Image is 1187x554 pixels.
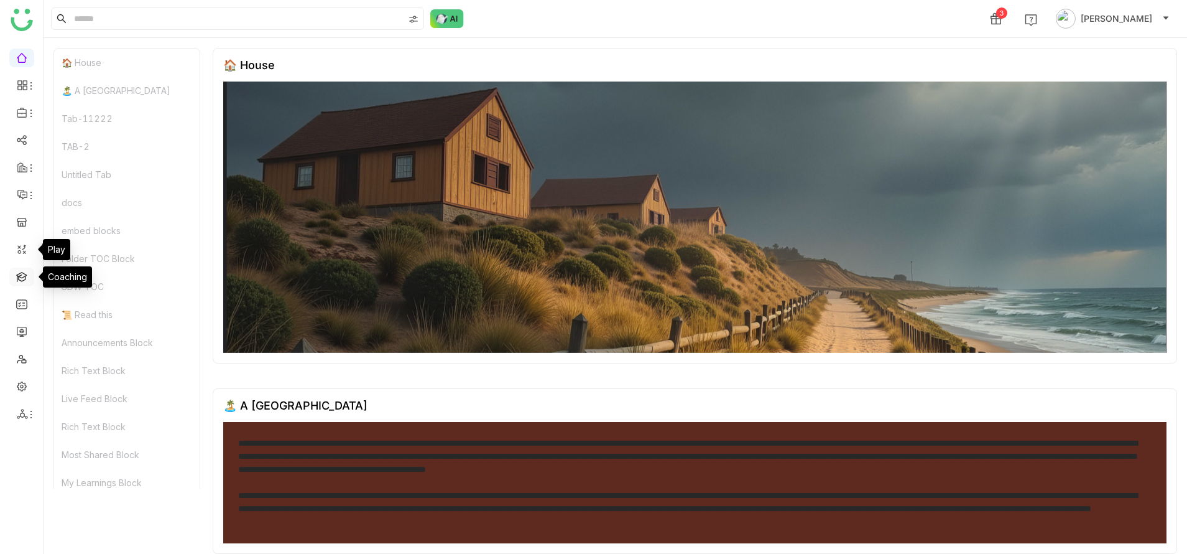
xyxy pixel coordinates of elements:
div: Folder TOC Block [54,245,200,273]
div: embed blocks [54,217,200,245]
div: Rich Text Block [54,413,200,441]
img: logo [11,9,33,31]
img: help.svg [1025,14,1037,26]
div: TAB-2 [54,133,200,161]
img: search-type.svg [409,14,418,24]
div: 📜 Read this [54,301,200,329]
div: Most Shared Block [54,441,200,469]
div: Tab-11222 [54,105,200,133]
div: Live Feed Block [54,385,200,413]
div: 🏝️ A [GEOGRAPHIC_DATA] [54,77,200,105]
div: Announcements Block [54,329,200,357]
div: 🏠 House [54,49,200,77]
button: [PERSON_NAME] [1053,9,1172,29]
div: Rich Text Block [54,357,200,385]
img: 68553b2292361c547d91f02a [223,82,1166,353]
img: avatar [1056,9,1076,29]
div: Untitled Tab [54,161,200,189]
div: 🏝️ A [GEOGRAPHIC_DATA] [223,399,367,412]
div: docs [54,189,200,217]
div: SDW TOC [54,273,200,301]
div: Coaching [43,266,92,288]
div: My Learnings Block [54,469,200,497]
div: 🏠 House [223,59,275,72]
span: [PERSON_NAME] [1081,12,1152,26]
div: 3 [996,7,1007,19]
img: ask-buddy-normal.svg [430,9,464,28]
